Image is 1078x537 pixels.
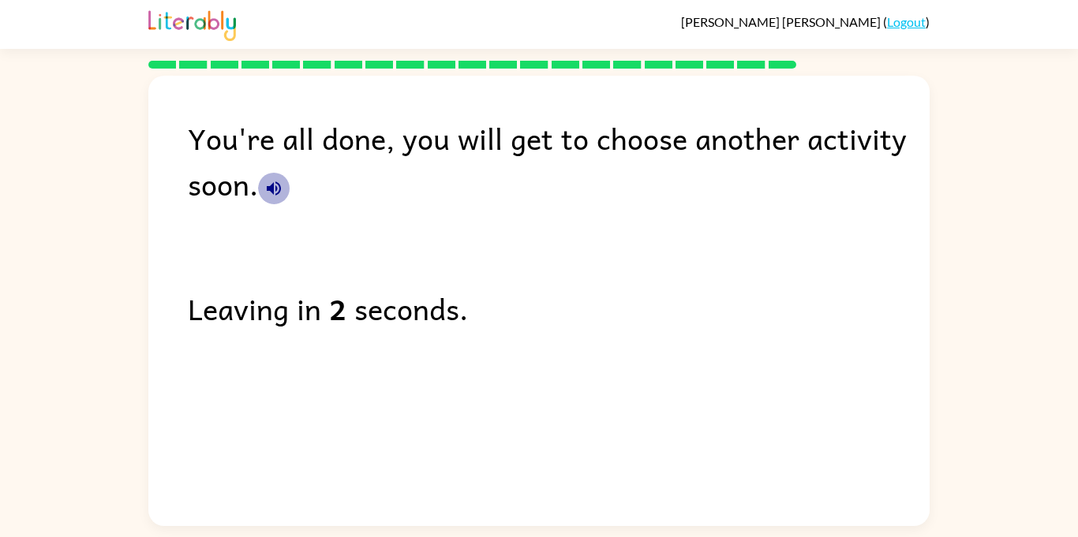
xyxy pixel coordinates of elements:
div: ( ) [681,14,930,29]
div: Leaving in seconds. [188,285,930,331]
div: You're all done, you will get to choose another activity soon. [188,115,930,207]
img: Literably [148,6,236,41]
span: [PERSON_NAME] [PERSON_NAME] [681,14,883,29]
b: 2 [329,285,346,331]
a: Logout [887,14,926,29]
